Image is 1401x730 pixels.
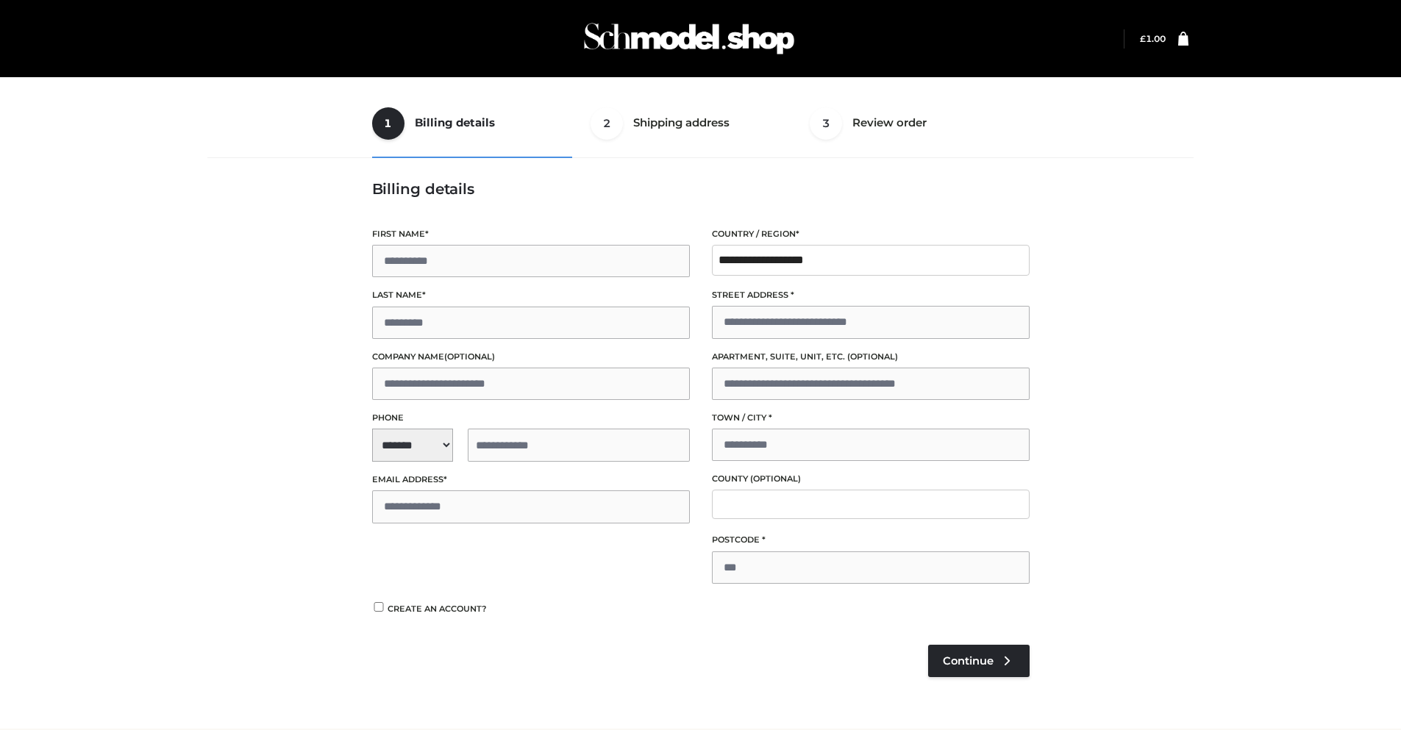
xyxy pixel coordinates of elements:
span: Continue [943,654,994,668]
label: Last name [372,288,690,302]
span: Create an account? [388,604,487,614]
label: Apartment, suite, unit, etc. [712,350,1030,364]
label: Postcode [712,533,1030,547]
span: (optional) [847,351,898,362]
img: Schmodel Admin 964 [579,10,799,68]
label: Email address [372,473,690,487]
span: £ [1140,33,1146,44]
label: County [712,472,1030,486]
span: (optional) [750,473,801,484]
label: Country / Region [712,227,1030,241]
input: Create an account? [372,602,385,612]
label: Company name [372,350,690,364]
label: First name [372,227,690,241]
label: Phone [372,411,690,425]
label: Street address [712,288,1030,302]
h3: Billing details [372,180,1030,198]
a: Continue [928,645,1030,677]
span: (optional) [444,351,495,362]
a: £1.00 [1140,33,1166,44]
label: Town / City [712,411,1030,425]
bdi: 1.00 [1140,33,1166,44]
